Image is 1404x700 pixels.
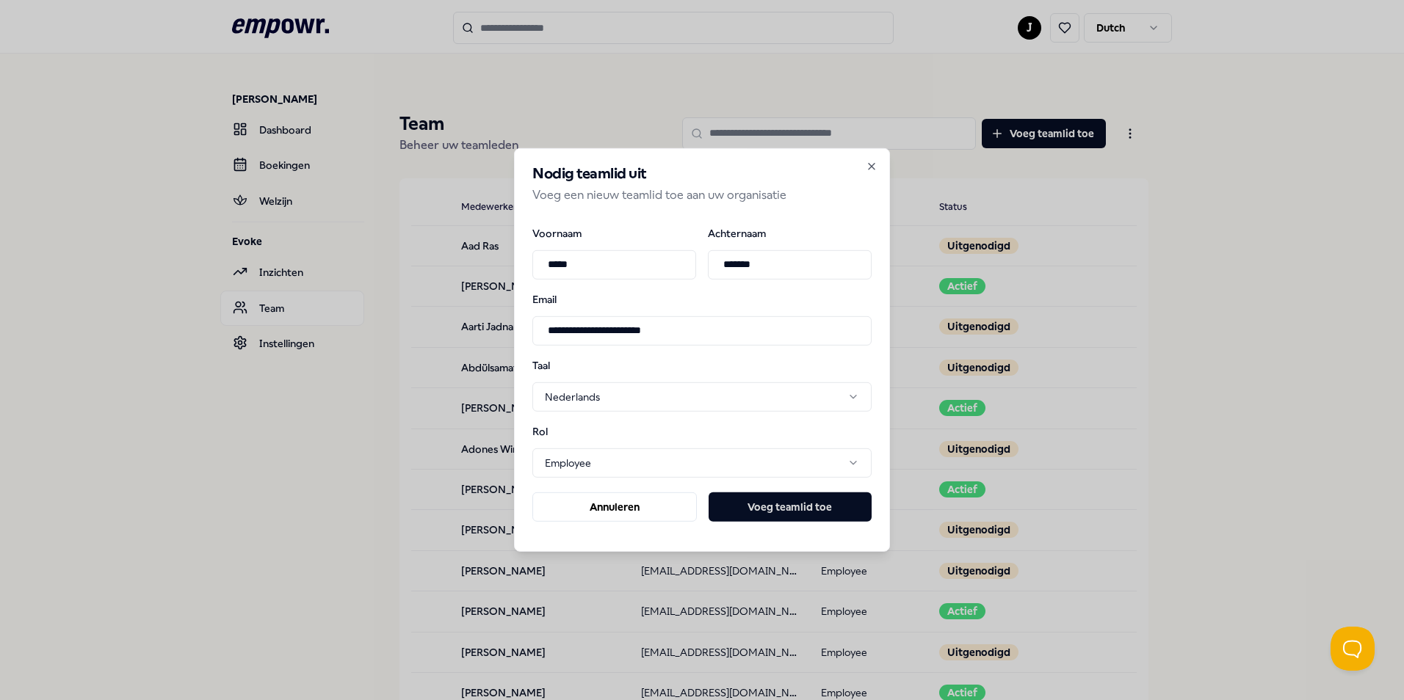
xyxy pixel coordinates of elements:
[532,426,609,437] label: Rol
[532,186,872,205] p: Voeg een nieuw teamlid toe aan uw organisatie
[532,492,697,522] button: Annuleren
[532,227,696,238] label: Voornaam
[708,227,872,238] label: Achternaam
[532,360,609,370] label: Taal
[532,167,872,181] h2: Nodig teamlid uit
[709,492,872,522] button: Voeg teamlid toe
[532,294,872,304] label: Email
